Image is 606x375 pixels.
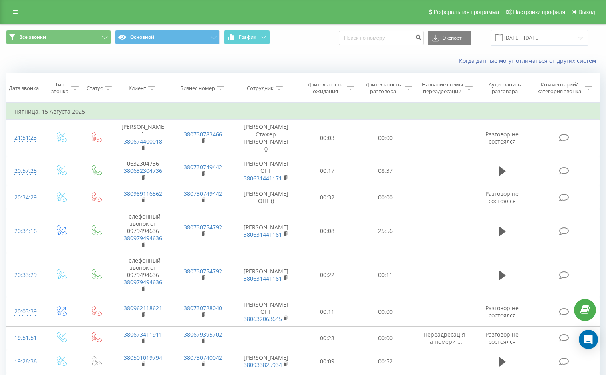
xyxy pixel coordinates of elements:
div: Тип звонка [50,81,69,95]
div: Аудиозапись разговора [482,81,528,95]
div: 19:26:36 [14,354,35,369]
a: 380673411911 [124,331,162,338]
a: 380679395702 [184,331,222,338]
span: Выход [578,9,595,15]
div: Open Intercom Messenger [579,330,598,349]
button: Экспорт [428,31,471,45]
button: Все звонки [6,30,111,44]
td: 00:23 [298,327,356,350]
td: [PERSON_NAME] ОПГ [234,156,298,186]
span: Разговор не состоялся [485,190,519,205]
a: 380632063645 [244,315,282,323]
span: Все звонки [19,34,46,40]
td: 08:37 [356,156,414,186]
a: 380730728040 [184,304,222,312]
div: Статус [87,85,103,92]
div: 21:51:23 [14,130,35,146]
td: 00:00 [356,120,414,156]
span: Разговор не состоялся [485,304,519,319]
td: [PERSON_NAME] Стажер [PERSON_NAME] () [234,120,298,156]
td: 00:11 [298,297,356,327]
a: 380730754792 [184,267,222,275]
input: Поиск по номеру [339,31,424,45]
td: [PERSON_NAME] [234,209,298,253]
div: Клиент [129,85,146,92]
td: [PERSON_NAME] ОПГ () [234,186,298,209]
a: Когда данные могут отличаться от других систем [459,57,600,64]
td: 00:08 [298,209,356,253]
td: 00:22 [298,253,356,297]
a: 380730783466 [184,130,222,138]
td: 00:03 [298,120,356,156]
span: Настройки профиля [513,9,565,15]
div: Название схемы переадресации [421,81,463,95]
div: Комментарий/категория звонка [536,81,583,95]
td: [PERSON_NAME] ОПГ [234,297,298,327]
a: 380962118621 [124,304,162,312]
td: 00:00 [356,297,414,327]
td: 00:11 [356,253,414,297]
div: 20:33:29 [14,267,35,283]
a: 380989116562 [124,190,162,197]
div: 20:34:29 [14,190,35,205]
div: 20:57:25 [14,163,35,179]
a: 380730754792 [184,223,222,231]
a: 380501019794 [124,354,162,361]
a: 380730749442 [184,163,222,171]
td: 00:09 [298,350,356,373]
td: 00:17 [298,156,356,186]
button: График [224,30,270,44]
div: Длительность разговора [363,81,403,95]
a: 380979494636 [124,234,162,242]
div: Бизнес номер [180,85,215,92]
td: [PERSON_NAME] [113,120,173,156]
div: 20:34:16 [14,223,35,239]
span: Переадресація на номери ... [423,331,465,345]
td: 00:00 [356,186,414,209]
td: Телефонный звонок от 0979494636 [113,209,173,253]
a: 380631441171 [244,174,282,182]
div: Дата звонка [9,85,39,92]
a: 380730749442 [184,190,222,197]
a: 380979494636 [124,278,162,286]
span: График [239,34,256,40]
span: Реферальная программа [433,9,499,15]
a: 380631441161 [244,231,282,238]
span: Разговор не состоялся [485,130,519,145]
div: Сотрудник [247,85,274,92]
a: 380674400018 [124,138,162,145]
button: Основной [115,30,220,44]
td: 00:32 [298,186,356,209]
div: 20:03:39 [14,304,35,319]
a: 380730740042 [184,354,222,361]
td: [PERSON_NAME] [234,253,298,297]
span: Разговор не состоялся [485,331,519,345]
td: [PERSON_NAME] [234,350,298,373]
div: Длительность ожидания [306,81,345,95]
td: 25:56 [356,209,414,253]
td: 00:52 [356,350,414,373]
td: 0632304736 [113,156,173,186]
td: Пятница, 15 Августа 2025 [6,104,600,120]
td: Телефонный звонок от 0979494636 [113,253,173,297]
a: 380631441161 [244,275,282,282]
a: 380933825934 [244,361,282,369]
td: 00:00 [356,327,414,350]
div: 19:51:51 [14,330,35,346]
a: 380632304736 [124,167,162,174]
